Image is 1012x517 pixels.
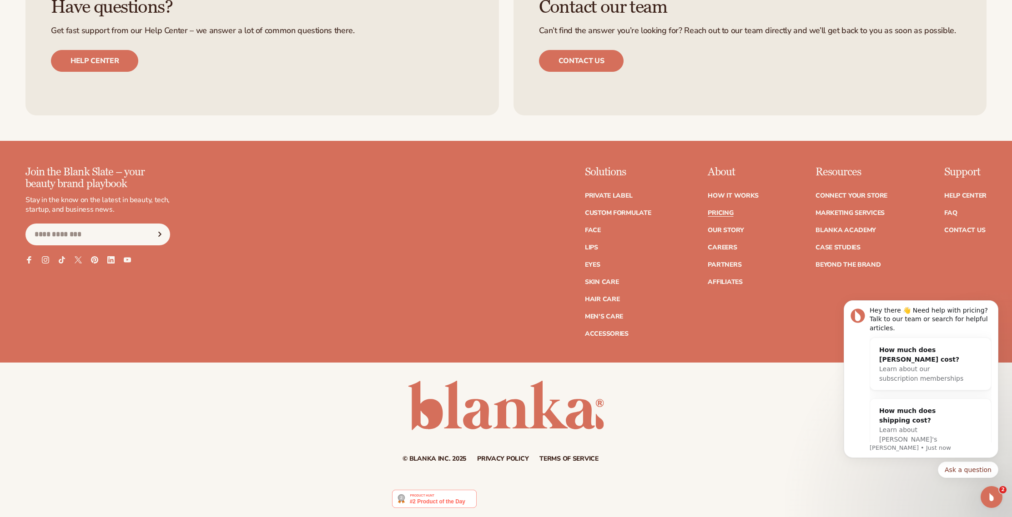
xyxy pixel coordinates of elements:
a: Help Center [944,193,987,199]
a: Blanka Academy [816,227,876,234]
iframe: Intercom live chat [981,486,1002,508]
a: Beyond the brand [816,262,881,268]
a: Eyes [585,262,600,268]
p: Solutions [585,166,651,178]
a: How It Works [708,193,759,199]
a: Terms of service [539,456,599,462]
a: Men's Care [585,313,623,320]
span: 2 [999,486,1007,493]
a: Private label [585,193,632,199]
a: Accessories [585,331,629,337]
a: Contact Us [944,227,985,234]
a: FAQ [944,210,957,216]
a: Affiliates [708,279,742,285]
p: Stay in the know on the latest in beauty, tech, startup, and business news. [25,195,170,214]
a: Skin Care [585,279,619,285]
p: Can’t find the answer you’re looking for? Reach out to our team directly and we’ll get back to yo... [539,26,962,35]
a: Lips [585,244,598,251]
a: Face [585,227,601,234]
button: Subscribe [150,224,170,245]
a: Connect your store [816,193,887,199]
a: Partners [708,262,741,268]
a: Custom formulate [585,210,651,216]
a: Our Story [708,227,744,234]
iframe: Customer reviews powered by Trustpilot [483,489,620,513]
p: Join the Blank Slate – your beauty brand playbook [25,166,170,190]
p: About [708,166,759,178]
a: Privacy policy [477,456,529,462]
small: © Blanka Inc. 2025 [403,454,466,463]
a: Case Studies [816,244,861,251]
a: Hair Care [585,296,619,303]
a: Pricing [708,210,733,216]
a: Careers [708,244,737,251]
p: Resources [816,166,887,178]
a: Contact us [539,50,624,72]
a: Marketing services [816,210,885,216]
a: Help center [51,50,138,72]
img: Blanka - Start a beauty or cosmetic line in under 5 minutes | Product Hunt [392,490,476,508]
iframe: Intercom notifications message [830,287,1012,492]
p: Support [944,166,987,178]
p: Get fast support from our Help Center – we answer a lot of common questions there. [51,26,473,35]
